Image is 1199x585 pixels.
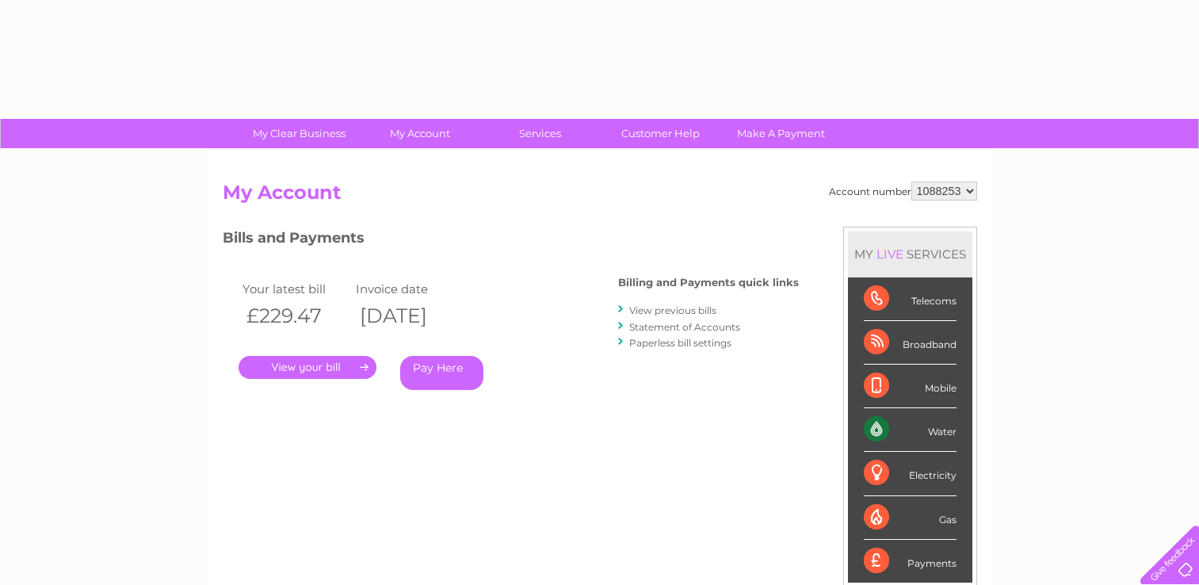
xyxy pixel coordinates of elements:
[848,231,972,277] div: MY SERVICES
[239,300,353,332] th: £229.47
[864,365,957,408] div: Mobile
[618,277,799,289] h4: Billing and Payments quick links
[629,304,716,316] a: View previous bills
[864,452,957,495] div: Electricity
[873,247,907,262] div: LIVE
[234,119,365,148] a: My Clear Business
[223,227,799,254] h3: Bills and Payments
[354,119,485,148] a: My Account
[829,182,977,201] div: Account number
[595,119,726,148] a: Customer Help
[716,119,846,148] a: Make A Payment
[239,278,353,300] td: Your latest bill
[864,277,957,321] div: Telecoms
[400,356,483,390] a: Pay Here
[352,300,466,332] th: [DATE]
[239,356,376,379] a: .
[864,540,957,583] div: Payments
[629,321,740,333] a: Statement of Accounts
[864,496,957,540] div: Gas
[864,408,957,452] div: Water
[629,337,731,349] a: Paperless bill settings
[352,278,466,300] td: Invoice date
[223,182,977,212] h2: My Account
[475,119,605,148] a: Services
[864,321,957,365] div: Broadband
